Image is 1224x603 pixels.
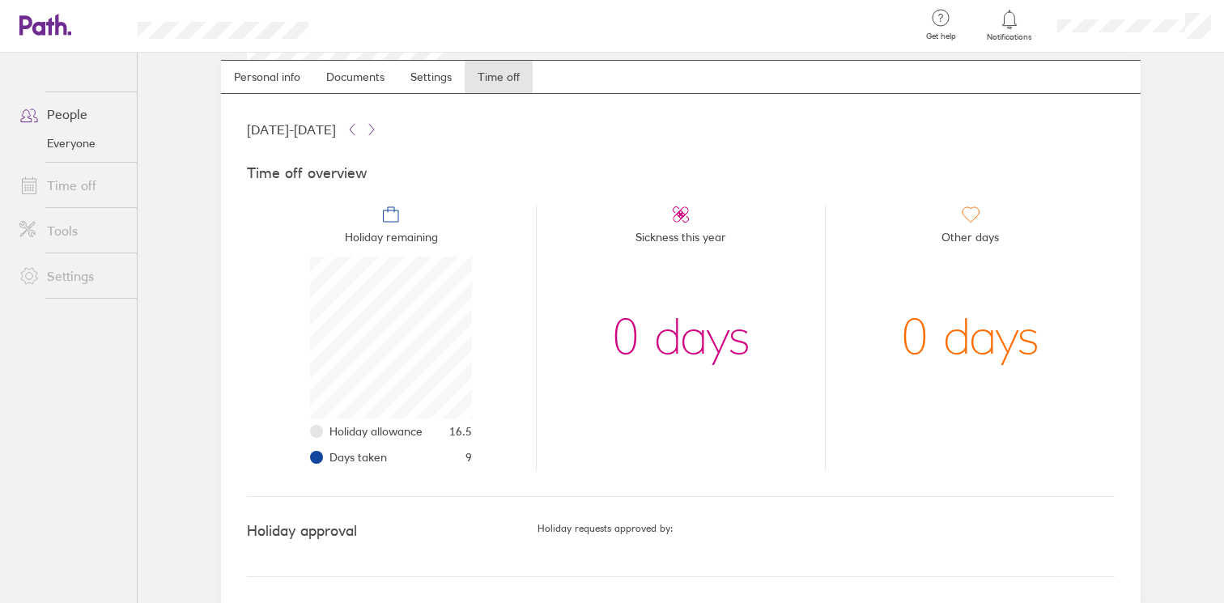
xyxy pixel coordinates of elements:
a: Tools [6,214,137,247]
div: 0 days [612,257,750,418]
span: Days taken [329,451,387,464]
span: Other days [941,224,999,257]
span: Notifications [984,32,1036,42]
h4: Holiday approval [247,523,538,540]
a: Everyone [6,130,137,156]
span: Holiday allowance [329,425,423,438]
h4: Time off overview [247,165,1115,182]
a: Notifications [984,8,1036,42]
span: Holiday remaining [345,224,438,257]
a: People [6,98,137,130]
h5: Holiday requests approved by: [538,523,1115,534]
span: Sickness this year [635,224,726,257]
a: Personal info [221,61,313,93]
div: 0 days [901,257,1039,418]
span: 9 [465,451,472,464]
span: Get help [915,32,967,41]
a: Settings [6,260,137,292]
span: 16.5 [449,425,472,438]
span: [DATE] - [DATE] [247,122,336,137]
a: Settings [397,61,465,93]
a: Time off [465,61,533,93]
a: Documents [313,61,397,93]
a: Time off [6,169,137,202]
